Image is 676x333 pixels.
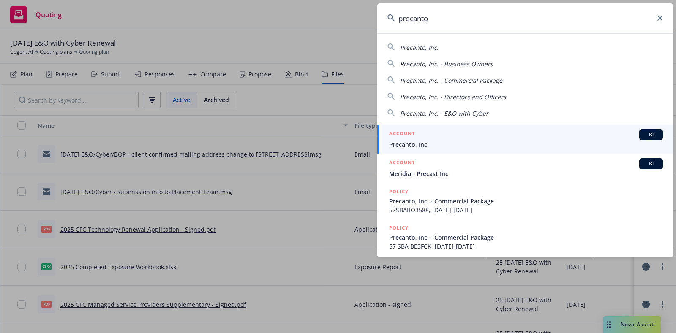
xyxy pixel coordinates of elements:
[377,3,673,33] input: Search...
[400,43,439,51] span: Precanto, Inc.
[643,131,660,138] span: BI
[389,140,663,149] span: Precanto, Inc.
[377,183,673,219] a: POLICYPrecanto, Inc. - Commercial Package57SBABO3588, [DATE]-[DATE]
[389,242,663,251] span: 57 SBA BE3FCK, [DATE]-[DATE]
[389,187,409,196] h5: POLICY
[643,160,660,168] span: BI
[389,197,663,206] span: Precanto, Inc. - Commercial Package
[389,129,415,139] h5: ACCOUNT
[377,219,673,255] a: POLICYPrecanto, Inc. - Commercial Package57 SBA BE3FCK, [DATE]-[DATE]
[389,158,415,168] h5: ACCOUNT
[400,93,506,101] span: Precanto, Inc. - Directors and Officers
[377,154,673,183] a: ACCOUNTBIMeridian Precast Inc
[400,60,493,68] span: Precanto, Inc. - Business Owners
[389,233,663,242] span: Precanto, Inc. - Commercial Package
[400,76,502,84] span: Precanto, Inc. - Commercial Package
[389,169,663,178] span: Meridian Precast Inc
[377,125,673,154] a: ACCOUNTBIPrecanto, Inc.
[400,109,488,117] span: Precanto, Inc. - E&O with Cyber
[389,206,663,214] span: 57SBABO3588, [DATE]-[DATE]
[389,224,409,232] h5: POLICY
